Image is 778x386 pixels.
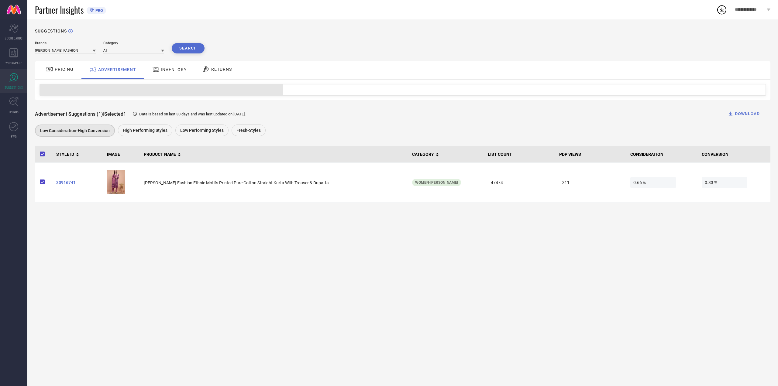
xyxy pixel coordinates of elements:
[630,177,676,188] span: 0.66 %
[104,111,126,117] span: Selected 1
[728,111,760,117] div: DOWNLOAD
[236,128,261,133] span: Fresh-Styles
[105,146,141,163] th: IMAGE
[488,177,533,188] span: 47474
[720,108,767,120] button: DOWNLOAD
[485,146,556,163] th: LIST COUNT
[98,67,136,72] span: ADVERTISEMENT
[35,4,84,16] span: Partner Insights
[172,43,205,53] button: Search
[557,146,628,163] th: PDP VIEWS
[35,41,96,45] div: Brands
[11,134,17,139] span: FWD
[35,29,67,33] h1: SUGGESTIONS
[716,4,727,15] div: Open download list
[628,146,699,163] th: CONSIDERATION
[559,177,605,188] span: 311
[56,180,102,185] a: 30916741
[141,146,409,163] th: PRODUCT NAME
[139,112,246,116] span: Data is based on last 30 days and was last updated on [DATE] .
[699,146,770,163] th: CONVERSION
[5,85,23,90] span: SUGGESTIONS
[702,177,747,188] span: 0.33 %
[415,180,458,185] span: Women-[PERSON_NAME]
[123,128,167,133] span: High Performing Styles
[103,41,164,45] div: Category
[40,128,110,133] span: Low Consideration-High Conversion
[410,146,486,163] th: CATEGORY
[5,60,22,65] span: WORKSPACE
[55,67,74,72] span: PRICING
[5,36,23,40] span: SCORECARDS
[54,146,105,163] th: STYLE ID
[144,180,329,185] span: [PERSON_NAME] Fashion Ethnic Motifs Printed Pure Cotton Straight Kurta With Trouser & Dupatta
[94,8,103,13] span: PRO
[9,110,19,114] span: TRENDS
[211,67,232,72] span: RETURNS
[107,170,125,194] img: X21384Pf_75cb8051de8f4701b293988e0db4fb4b.jpg
[161,67,187,72] span: INVENTORY
[35,111,103,117] span: Advertisement Suggestions (1)
[103,111,104,117] span: |
[180,128,224,133] span: Low Performing Styles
